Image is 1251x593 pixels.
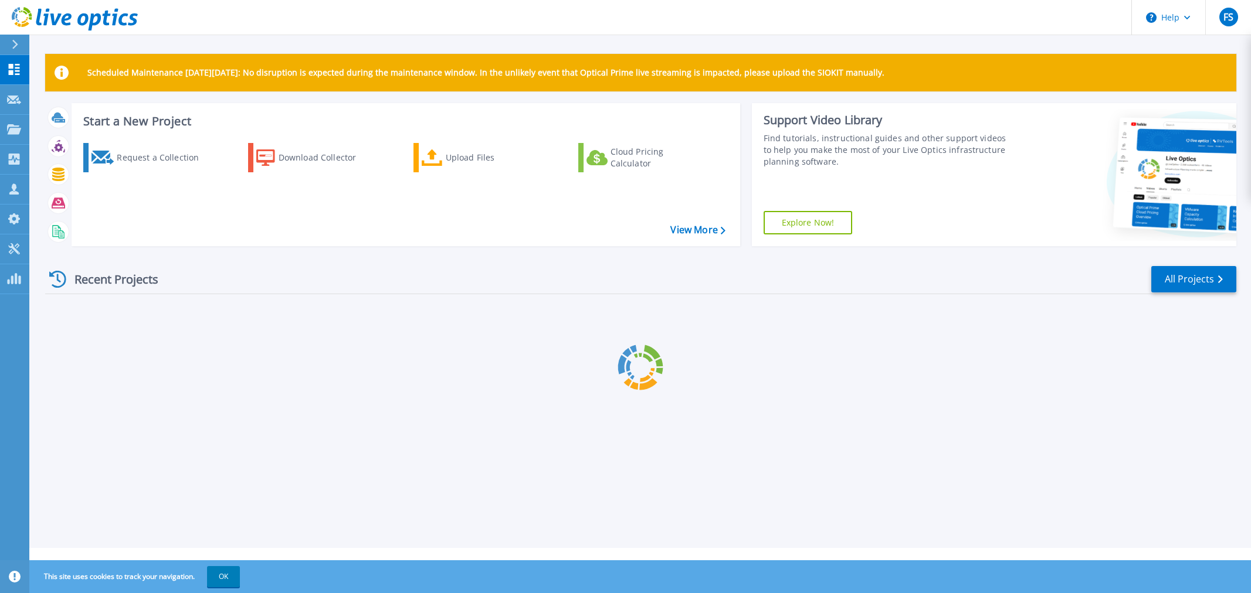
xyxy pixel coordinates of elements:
div: Download Collector [279,146,372,169]
button: OK [207,566,240,587]
div: Upload Files [446,146,540,169]
a: Request a Collection [83,143,214,172]
span: FS [1223,12,1233,22]
h3: Start a New Project [83,115,725,128]
div: Support Video Library [764,113,1012,128]
a: Cloud Pricing Calculator [578,143,709,172]
a: View More [670,224,725,236]
span: This site uses cookies to track your navigation. [32,566,240,587]
div: Cloud Pricing Calculator [611,146,704,169]
p: Scheduled Maintenance [DATE][DATE]: No disruption is expected during the maintenance window. In t... [87,68,884,77]
div: Recent Projects [45,265,174,294]
div: Request a Collection [117,146,211,169]
a: Explore Now! [764,211,853,234]
a: Download Collector [248,143,379,172]
a: Upload Files [413,143,544,172]
div: Find tutorials, instructional guides and other support videos to help you make the most of your L... [764,132,1012,168]
a: All Projects [1151,266,1236,292]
